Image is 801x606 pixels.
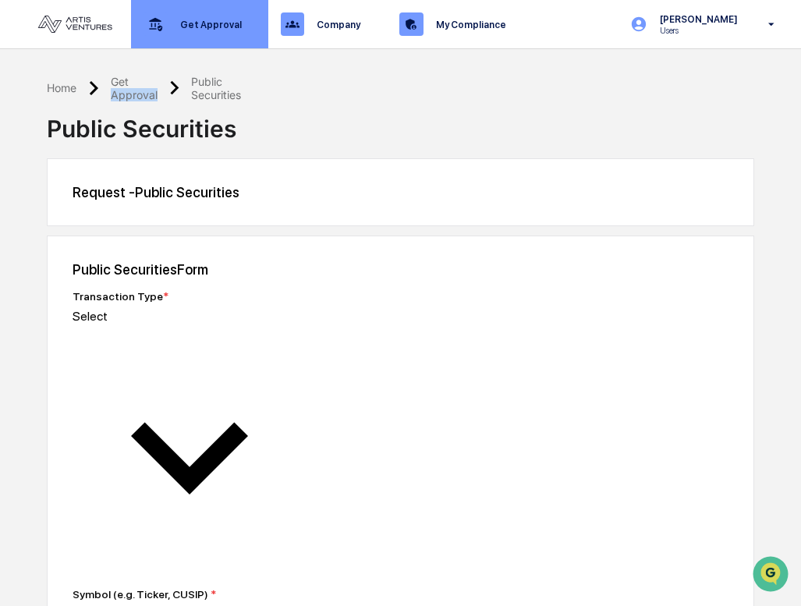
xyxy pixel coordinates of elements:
span: Attestations [129,197,193,212]
div: Symbol (e.g. Ticker, CUSIP) [73,588,618,601]
img: 1746055101610-c473b297-6a78-478c-a979-82029cc54cd1 [16,119,44,147]
div: 🗄️ [113,198,126,211]
p: Company [304,19,368,30]
div: Public Securities [47,102,754,143]
div: We're available if you need us! [53,135,197,147]
span: Pylon [155,264,189,276]
div: Transaction Type [73,290,168,303]
div: 🖐️ [16,198,28,211]
p: My Compliance [424,19,514,30]
a: 🔎Data Lookup [9,220,105,248]
div: Public Securities Form [73,261,728,278]
div: Public Securities [191,75,241,101]
span: Preclearance [31,197,101,212]
img: logo [37,16,112,33]
div: 🔎 [16,228,28,240]
a: 🖐️Preclearance [9,190,107,218]
p: Get Approval [168,19,250,30]
span: Data Lookup [31,226,98,242]
p: How can we help? [16,33,284,58]
p: [PERSON_NAME] [647,13,746,25]
div: Start new chat [53,119,256,135]
a: Powered byPylon [110,264,189,276]
p: Users [647,25,746,36]
button: Start new chat [265,124,284,143]
a: 🗄️Attestations [107,190,200,218]
iframe: Open customer support [751,555,793,597]
div: Select [73,309,307,324]
div: Home [47,81,76,94]
div: Get Approval [111,75,158,101]
div: Request - Public Securities [73,184,728,200]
